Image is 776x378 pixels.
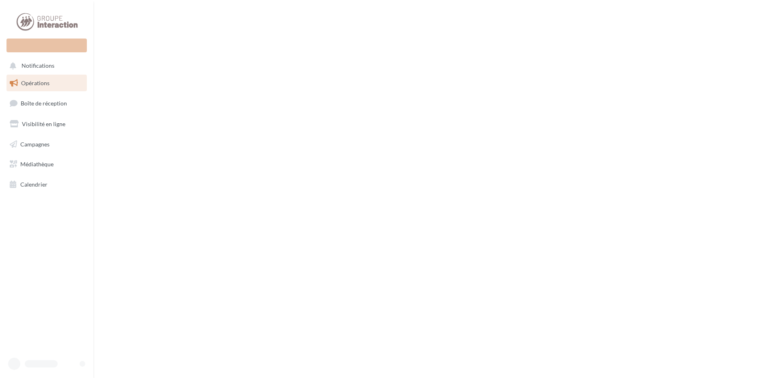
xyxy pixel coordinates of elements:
[5,94,88,112] a: Boîte de réception
[5,116,88,133] a: Visibilité en ligne
[6,39,87,52] div: Nouvelle campagne
[21,79,50,86] span: Opérations
[5,156,88,173] a: Médiathèque
[5,136,88,153] a: Campagnes
[5,176,88,193] a: Calendrier
[22,62,54,69] span: Notifications
[5,75,88,92] a: Opérations
[21,100,67,107] span: Boîte de réception
[20,161,54,168] span: Médiathèque
[20,140,50,147] span: Campagnes
[22,120,65,127] span: Visibilité en ligne
[20,181,47,188] span: Calendrier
